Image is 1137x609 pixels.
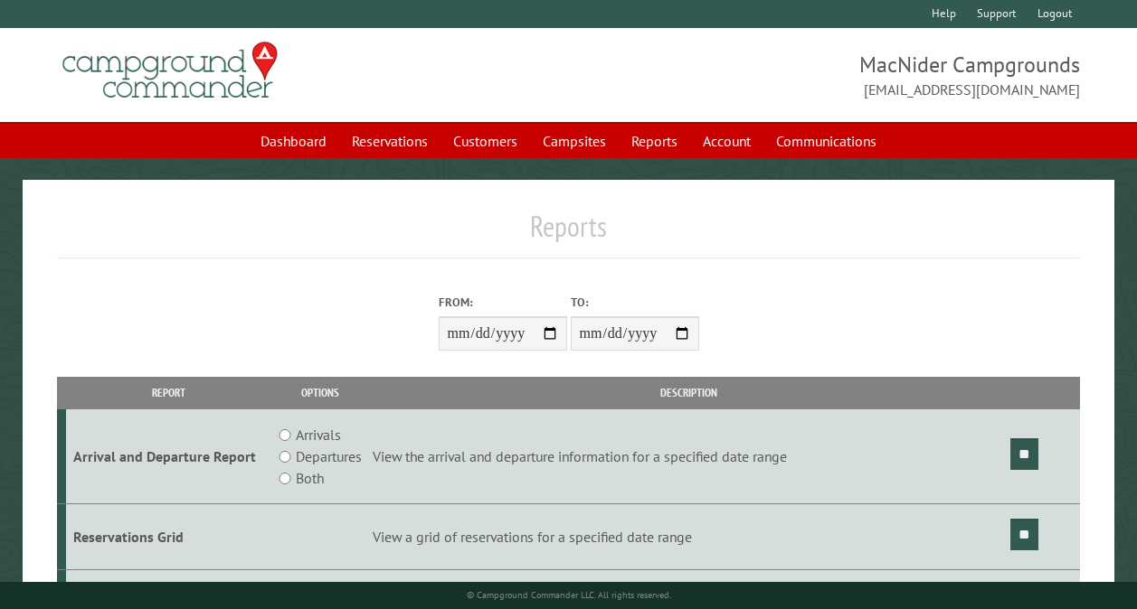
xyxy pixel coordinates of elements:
td: View a grid of reservations for a specified date range [370,504,1008,570]
a: Reports [621,124,688,158]
td: Arrival and Departure Report [66,409,271,504]
a: Campsites [532,124,617,158]
a: Dashboard [250,124,337,158]
label: To: [571,294,699,311]
a: Communications [765,124,887,158]
img: Campground Commander [57,35,283,106]
h1: Reports [57,209,1080,258]
a: Account [692,124,762,158]
th: Description [370,377,1008,408]
td: Reservations Grid [66,504,271,570]
label: Both [296,467,324,489]
th: Options [270,377,370,408]
label: Arrivals [296,424,341,445]
th: Report [66,377,271,408]
a: Customers [442,124,528,158]
a: Reservations [341,124,439,158]
span: MacNider Campgrounds [EMAIL_ADDRESS][DOMAIN_NAME] [569,50,1081,100]
label: Departures [296,445,362,467]
td: View the arrival and departure information for a specified date range [370,409,1008,504]
label: From: [439,294,567,311]
small: © Campground Commander LLC. All rights reserved. [467,589,671,601]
